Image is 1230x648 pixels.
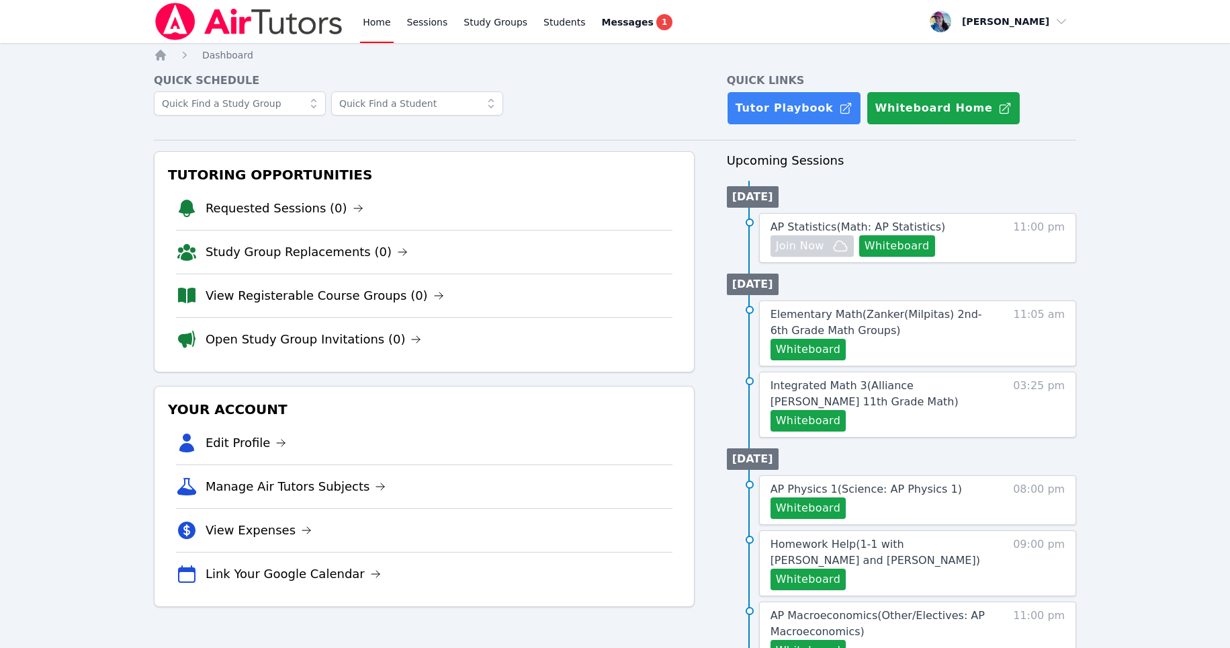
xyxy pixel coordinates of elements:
[771,339,846,360] button: Whiteboard
[206,565,381,583] a: Link Your Google Calendar
[727,448,779,470] li: [DATE]
[727,274,779,295] li: [DATE]
[771,538,980,567] span: Homework Help ( 1-1 with [PERSON_NAME] and [PERSON_NAME] )
[206,199,363,218] a: Requested Sessions (0)
[1013,219,1065,257] span: 11:00 pm
[771,307,992,339] a: Elementary Math(Zanker(Milpitas) 2nd-6th Grade Math Groups)
[771,410,846,432] button: Whiteboard
[727,151,1077,170] h3: Upcoming Sessions
[1013,481,1065,519] span: 08:00 pm
[727,186,779,208] li: [DATE]
[771,483,962,495] span: AP Physics 1 ( Science: AP Physics 1 )
[727,73,1077,89] h4: Quick Links
[206,521,312,540] a: View Expenses
[165,397,683,421] h3: Your Account
[771,378,992,410] a: Integrated Math 3(Alliance [PERSON_NAME] 11th Grade Math)
[206,477,386,496] a: Manage Air Tutors Subjects
[154,48,1076,62] nav: Breadcrumb
[771,536,992,569] a: Homework Help(1-1 with [PERSON_NAME] and [PERSON_NAME])
[1013,378,1065,432] span: 03:25 pm
[771,219,946,235] a: AP Statistics(Math: AP Statistics)
[771,609,985,638] span: AP Macroeconomics ( Other/Electives: AP Macroeconomics )
[771,608,992,640] a: AP Macroeconomics(Other/Electives: AP Macroeconomics)
[1014,307,1065,360] span: 11:05 am
[165,163,683,187] h3: Tutoring Opportunities
[771,569,846,590] button: Whiteboard
[154,3,344,40] img: Air Tutors
[727,91,861,125] a: Tutor Playbook
[206,286,444,305] a: View Registerable Course Groups (0)
[771,235,854,257] button: Join Now
[206,330,422,349] a: Open Study Group Invitations (0)
[1013,536,1065,590] span: 09:00 pm
[206,434,287,452] a: Edit Profile
[859,235,935,257] button: Whiteboard
[867,91,1020,125] button: Whiteboard Home
[202,48,253,62] a: Dashboard
[656,14,672,30] span: 1
[771,481,962,497] a: AP Physics 1(Science: AP Physics 1)
[771,497,846,519] button: Whiteboard
[771,379,959,408] span: Integrated Math 3 ( Alliance [PERSON_NAME] 11th Grade Math )
[776,238,824,254] span: Join Now
[206,243,408,261] a: Study Group Replacements (0)
[331,91,503,116] input: Quick Find a Student
[202,50,253,60] span: Dashboard
[771,308,982,337] span: Elementary Math ( Zanker(Milpitas) 2nd-6th Grade Math Groups )
[602,15,654,29] span: Messages
[771,220,946,233] span: AP Statistics ( Math: AP Statistics )
[154,73,695,89] h4: Quick Schedule
[154,91,326,116] input: Quick Find a Study Group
